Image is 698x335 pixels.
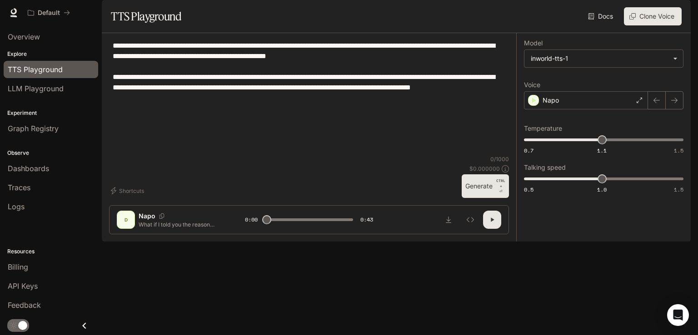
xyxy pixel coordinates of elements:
[109,183,148,198] button: Shortcuts
[245,215,258,224] span: 0:00
[524,164,566,171] p: Talking speed
[624,7,682,25] button: Clone Voice
[24,4,74,22] button: All workspaces
[496,178,505,189] p: CTRL +
[524,50,683,67] div: inworld-tts-1
[543,96,559,105] p: Napo
[496,178,505,194] p: ⏎
[586,7,617,25] a: Docs
[674,147,683,154] span: 1.5
[524,40,543,46] p: Model
[155,213,168,219] button: Copy Voice ID
[38,9,60,17] p: Default
[119,212,133,227] div: D
[674,186,683,193] span: 1.5
[524,82,540,88] p: Voice
[111,7,181,25] h1: TTS Playground
[597,186,607,193] span: 1.0
[439,211,458,229] button: Download audio
[462,174,509,198] button: GenerateCTRL +⏎
[524,186,533,193] span: 0.5
[360,215,373,224] span: 0:43
[524,147,533,154] span: 0.7
[597,147,607,154] span: 1.1
[531,54,668,63] div: inworld-tts-1
[667,304,689,326] div: Open Intercom Messenger
[139,221,223,228] p: What if I told you the reason wealth slips away from most people isn’t fate, but habits? Habits t...
[461,211,479,229] button: Inspect
[139,212,155,221] p: Napo
[524,125,562,132] p: Temperature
